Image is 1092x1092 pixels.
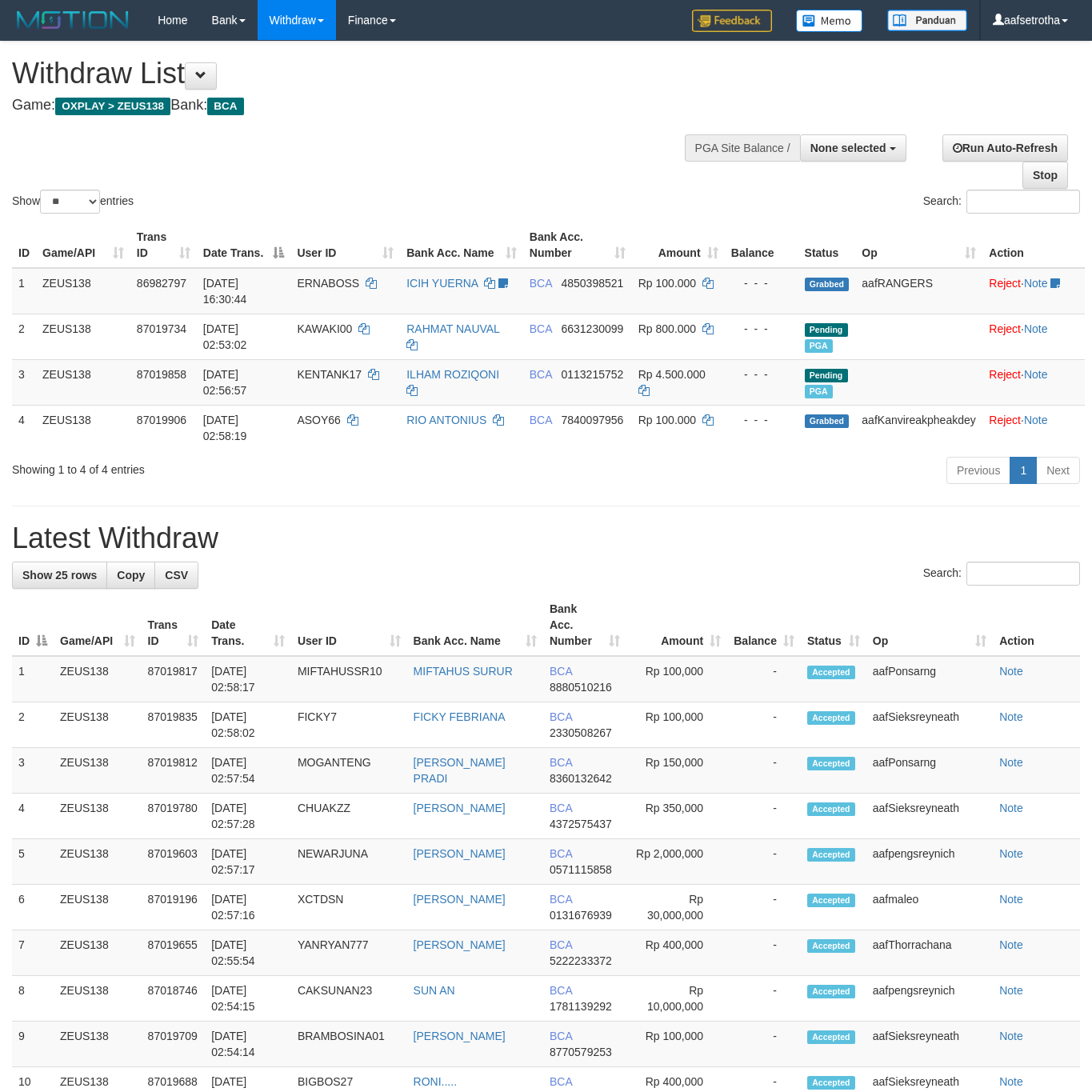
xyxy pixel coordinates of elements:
[297,414,340,426] span: ASOY66
[203,322,247,351] span: [DATE] 02:53:02
[12,359,36,405] td: 3
[1024,368,1048,381] a: Note
[406,414,486,426] a: RIO ANTONIUS
[54,930,142,976] td: ZEUS138
[626,839,727,885] td: Rp 2,000,000
[550,802,572,814] span: BCA
[807,894,855,907] span: Accepted
[137,277,186,290] span: 86982797
[855,222,982,268] th: Op: activate to sort column ascending
[1022,162,1068,189] a: Stop
[807,711,855,725] span: Accepted
[36,359,130,405] td: ZEUS138
[12,1022,54,1067] td: 9
[291,748,407,794] td: MOGANTENG
[807,802,855,816] span: Accepted
[12,455,443,478] div: Showing 1 to 4 of 4 entries
[54,839,142,885] td: ZEUS138
[414,756,506,785] a: [PERSON_NAME] PRADI
[999,802,1023,814] a: Note
[807,939,855,953] span: Accepted
[54,748,142,794] td: ZEUS138
[866,1022,993,1067] td: aafSieksreyneath
[1024,277,1048,290] a: Note
[731,275,792,291] div: - - -
[142,702,206,748] td: 87019835
[12,702,54,748] td: 2
[923,190,1080,214] label: Search:
[550,1030,572,1042] span: BCA
[982,222,1085,268] th: Action
[731,412,792,428] div: - - -
[12,930,54,976] td: 7
[530,414,552,426] span: BCA
[638,277,696,290] span: Rp 100.000
[727,794,801,839] td: -
[731,321,792,337] div: - - -
[12,885,54,930] td: 6
[807,757,855,770] span: Accepted
[989,414,1021,426] a: Reject
[999,847,1023,860] a: Note
[12,190,134,214] label: Show entries
[22,569,97,582] span: Show 25 rows
[203,277,247,306] span: [DATE] 16:30:44
[550,863,612,876] span: Copy 0571115858 to clipboard
[550,984,572,997] span: BCA
[626,885,727,930] td: Rp 30,000,000
[999,710,1023,723] a: Note
[550,710,572,723] span: BCA
[796,10,863,32] img: Button%20Memo.svg
[727,839,801,885] td: -
[727,930,801,976] td: -
[12,656,54,702] td: 1
[36,268,130,314] td: ZEUS138
[946,457,1010,484] a: Previous
[291,930,407,976] td: YANRYAN777
[866,748,993,794] td: aafPonsarng
[855,405,982,450] td: aafKanvireakpheakdey
[798,222,856,268] th: Status
[207,98,243,115] span: BCA
[54,594,142,656] th: Game/API: activate to sort column ascending
[142,594,206,656] th: Trans ID: activate to sort column ascending
[805,414,850,428] span: Grabbed
[205,839,291,885] td: [DATE] 02:57:17
[197,222,291,268] th: Date Trans.: activate to sort column descending
[117,569,145,582] span: Copy
[866,702,993,748] td: aafSieksreyneath
[866,930,993,976] td: aafThorrachana
[550,1075,572,1088] span: BCA
[414,847,506,860] a: [PERSON_NAME]
[982,405,1085,450] td: ·
[805,385,833,398] span: Marked by aafpengsreynich
[12,522,1080,554] h1: Latest Withdraw
[807,985,855,998] span: Accepted
[40,190,100,214] select: Showentries
[12,58,712,90] h1: Withdraw List
[291,656,407,702] td: MIFTAHUSSR10
[530,368,552,381] span: BCA
[205,656,291,702] td: [DATE] 02:58:17
[626,976,727,1022] td: Rp 10,000,000
[36,405,130,450] td: ZEUS138
[297,368,362,381] span: KENTANK17
[727,1022,801,1067] td: -
[942,134,1068,162] a: Run Auto-Refresh
[561,368,623,381] span: Copy 0113215752 to clipboard
[989,277,1021,290] a: Reject
[550,954,612,967] span: Copy 5222233372 to clipboard
[290,222,400,268] th: User ID: activate to sort column ascending
[54,702,142,748] td: ZEUS138
[626,1022,727,1067] td: Rp 100,000
[523,222,632,268] th: Bank Acc. Number: activate to sort column ascending
[999,756,1023,769] a: Note
[142,930,206,976] td: 87019655
[12,594,54,656] th: ID: activate to sort column descending
[54,976,142,1022] td: ZEUS138
[989,368,1021,381] a: Reject
[727,702,801,748] td: -
[561,277,623,290] span: Copy 4850398521 to clipboard
[291,1022,407,1067] td: BRAMBOSINA01
[142,1022,206,1067] td: 87019709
